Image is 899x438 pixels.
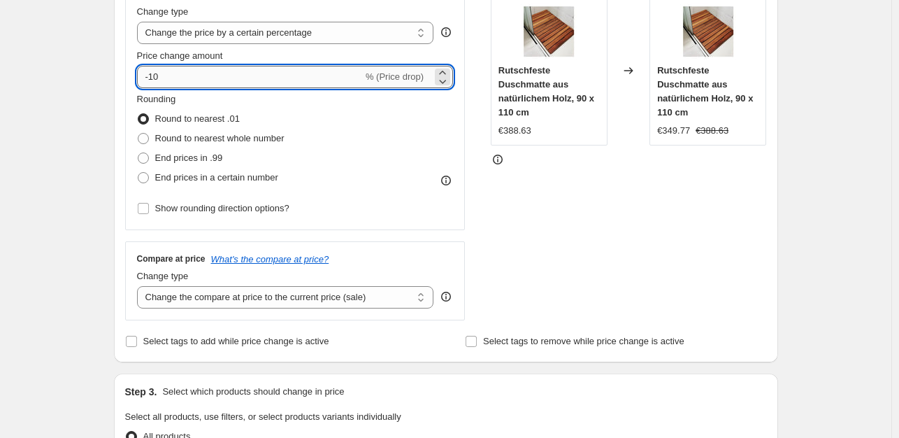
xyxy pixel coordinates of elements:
[155,153,223,163] span: End prices in .99
[521,3,577,59] img: 51lwRpZwCAL_80x.jpg
[137,66,363,88] input: -15
[155,203,289,213] span: Show rounding direction options?
[137,50,223,61] span: Price change amount
[125,385,157,399] h2: Step 3.
[498,65,594,118] span: Rutschfeste Duschmatte aus natürlichem Holz, 90 x 110 cm
[696,124,728,138] strike: €388.63
[137,253,206,264] h3: Compare at price
[657,124,690,138] div: €349.77
[211,254,329,264] button: What's the compare at price?
[680,3,736,59] img: 51lwRpZwCAL_80x.jpg
[137,6,189,17] span: Change type
[439,25,453,39] div: help
[155,133,285,143] span: Round to nearest whole number
[137,271,189,281] span: Change type
[657,65,753,118] span: Rutschfeste Duschmatte aus natürlichem Holz, 90 x 110 cm
[143,336,329,346] span: Select tags to add while price change is active
[483,336,684,346] span: Select tags to remove while price change is active
[155,172,278,183] span: End prices in a certain number
[137,94,176,104] span: Rounding
[162,385,344,399] p: Select which products should change in price
[498,124,531,138] div: €388.63
[155,113,240,124] span: Round to nearest .01
[125,411,401,422] span: Select all products, use filters, or select products variants individually
[439,290,453,304] div: help
[366,71,424,82] span: % (Price drop)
